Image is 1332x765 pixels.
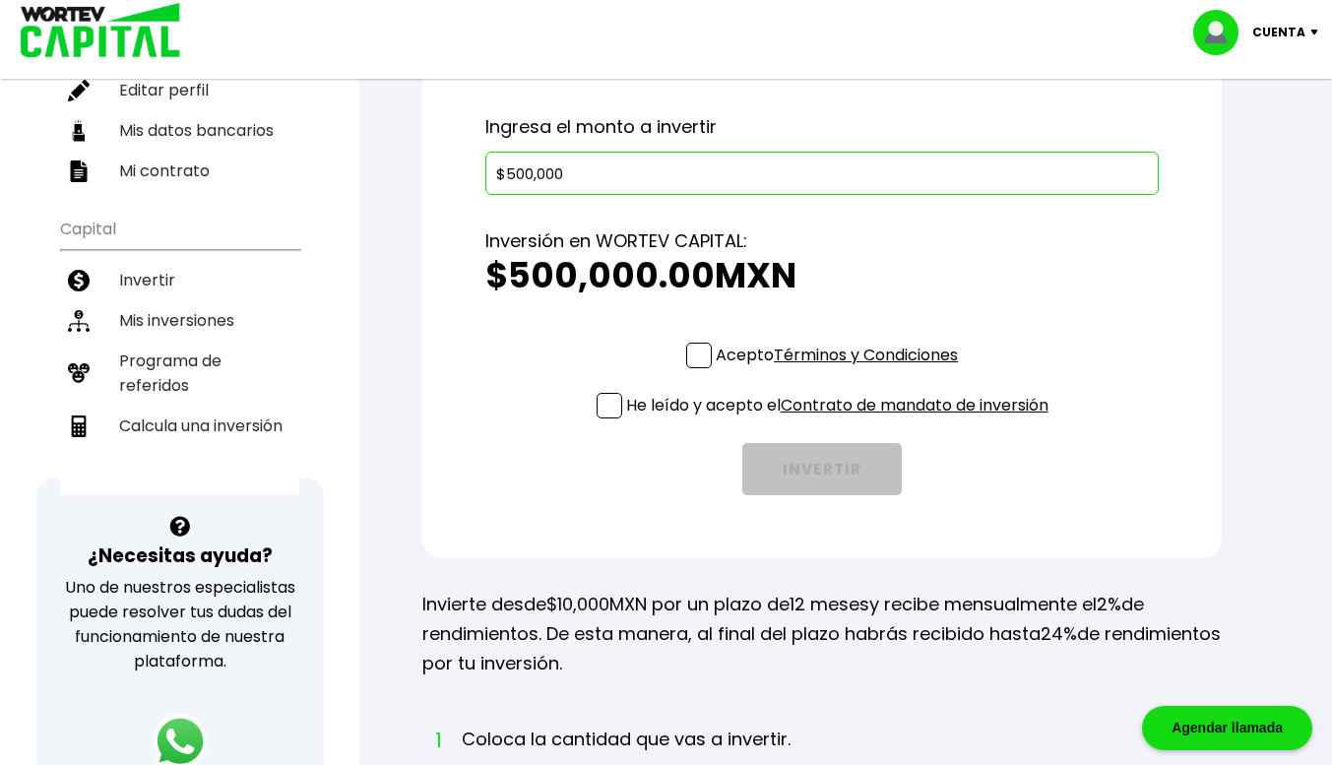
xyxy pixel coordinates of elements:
a: Calcula una inversión [60,406,299,446]
img: profile-image [1193,10,1252,55]
img: calculadora-icon.17d418c4.svg [68,415,90,437]
p: Cuenta [1252,18,1305,47]
ul: Capital [60,207,299,495]
span: 2% [1097,592,1121,616]
h3: ¿Necesitas ayuda? [88,542,273,570]
img: editar-icon.952d3147.svg [68,80,90,101]
a: Términos y Condiciones [774,344,958,366]
img: icon-down [1305,30,1332,35]
ul: Perfil [60,17,299,191]
a: Invertir [60,260,299,300]
a: Mis inversiones [60,300,299,341]
img: invertir-icon.b3b967d7.svg [68,270,90,291]
h2: $500,000.00 MXN [485,256,1159,295]
span: 24% [1041,621,1077,646]
a: Contrato de mandato de inversión [781,394,1048,416]
a: Mis datos bancarios [60,110,299,151]
p: Ingresa el monto a invertir [485,112,1159,142]
a: Programa de referidos [60,341,299,406]
p: Invierte desde MXN por un plazo de y recibe mensualmente el de rendimientos. De esta manera, al f... [422,590,1222,678]
p: Inversión en WORTEV CAPITAL: [485,226,1159,256]
a: Editar perfil [60,70,299,110]
p: Acepto [716,343,958,367]
img: inversiones-icon.6695dc30.svg [68,310,90,332]
span: 12 meses [790,592,869,616]
img: recomiendanos-icon.9b8e9327.svg [68,362,90,384]
img: datos-icon.10cf9172.svg [68,120,90,142]
p: He leído y acepto el [626,393,1048,417]
span: 1 [432,726,442,755]
img: contrato-icon.f2db500c.svg [68,160,90,182]
button: INVERTIR [742,443,902,495]
p: Uno de nuestros especialistas puede resolver tus dudas del funcionamiento de nuestra plataforma. [62,575,298,673]
div: Agendar llamada [1142,706,1312,750]
a: Mi contrato [60,151,299,191]
span: $10,000 [546,592,609,616]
